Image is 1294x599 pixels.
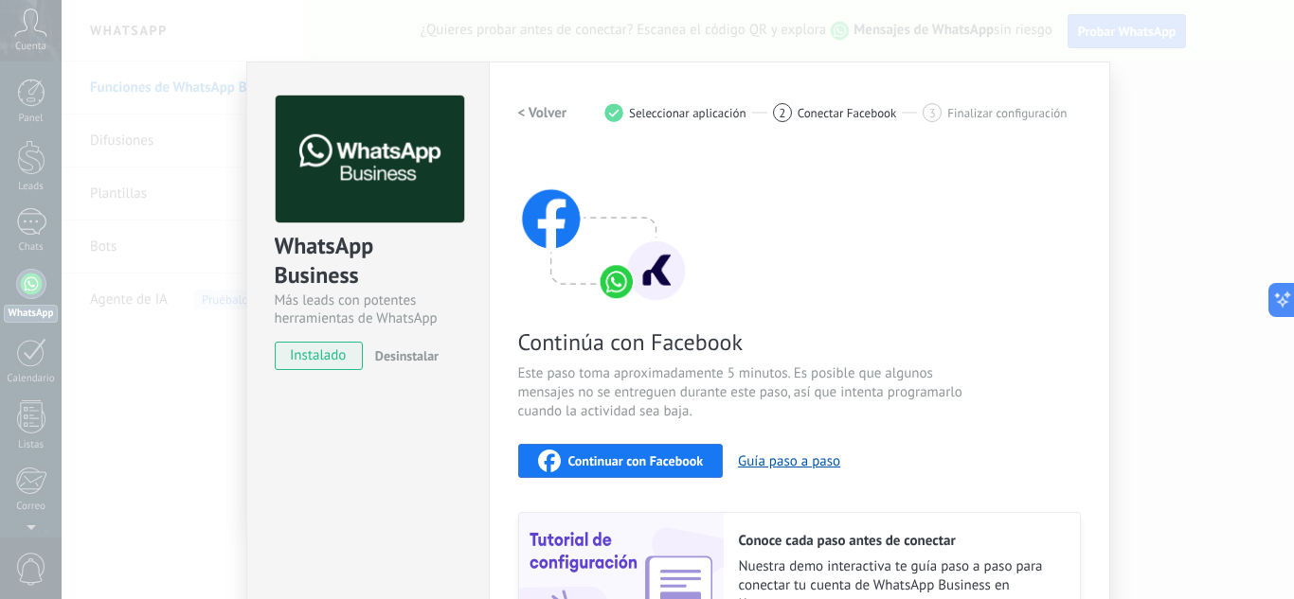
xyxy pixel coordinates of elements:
h2: < Volver [518,104,567,122]
button: Desinstalar [368,342,439,370]
span: Este paso toma aproximadamente 5 minutos. Es posible que algunos mensajes no se entreguen durante... [518,364,969,421]
button: Guía paso a paso [738,452,840,470]
span: Continuar con Facebook [568,454,704,467]
span: 2 [779,105,785,121]
span: Conectar Facebook [798,106,897,120]
div: WhatsApp Business [275,231,461,291]
div: Más leads con potentes herramientas de WhatsApp [275,291,461,327]
span: 3 [929,105,936,121]
span: Finalizar configuración [947,106,1067,120]
h2: Conoce cada paso antes de conectar [739,532,1061,550]
button: < Volver [518,96,567,130]
span: Seleccionar aplicación [629,106,746,120]
button: Continuar con Facebook [518,444,724,478]
span: Desinstalar [375,347,439,364]
img: logo_main.png [276,96,464,223]
span: Continúa con Facebook [518,327,969,357]
img: connect with facebook [518,152,689,304]
span: instalado [276,342,362,370]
